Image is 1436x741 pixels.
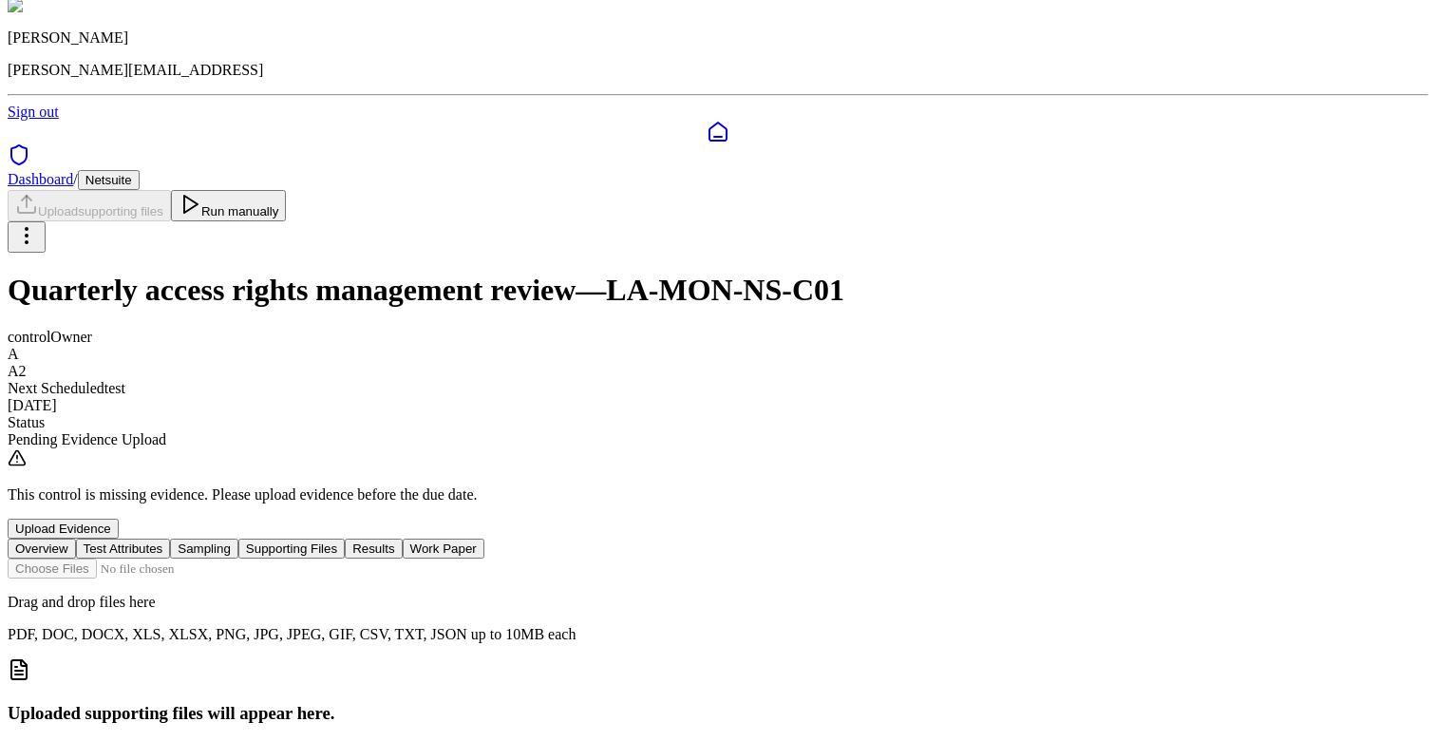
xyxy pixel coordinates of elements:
a: Dashboard [8,121,1428,143]
button: Test Attributes [76,539,171,559]
a: Dashboard [8,171,73,187]
button: Results [345,539,402,559]
h1: Quarterly access rights management review — LA-MON-NS-C01 [8,273,1428,308]
button: Overview [8,539,76,559]
button: Work Paper [403,539,484,559]
div: Status [8,414,1428,431]
h3: Uploaded supporting files will appear here. [8,703,1428,724]
p: [PERSON_NAME][EMAIL_ADDRESS] [8,62,1428,79]
button: Uploadsupporting files [8,190,171,221]
p: This control is missing evidence. Please upload evidence before the due date. [8,486,1428,503]
p: PDF, DOC, DOCX, XLS, XLSX, PNG, JPG, JPEG, GIF, CSV, TXT, JSON up to 10MB each [8,626,1428,643]
a: Sign out [8,104,59,120]
button: Run manually [171,190,287,221]
span: A [8,346,19,362]
div: Next Scheduled test [8,380,1428,397]
span: A2 [8,363,27,379]
p: [PERSON_NAME] [8,29,1428,47]
button: Sampling [170,539,238,559]
button: Upload Evidence [8,519,119,539]
div: control Owner [8,329,1428,346]
div: Pending Evidence Upload [8,431,1428,448]
a: SOC [8,143,1428,170]
nav: Tabs [8,539,1428,559]
p: Drag and drop files here [8,594,1428,611]
button: Netsuite [78,170,140,190]
div: [DATE] [8,397,1428,414]
div: / [8,170,1428,190]
button: Supporting Files [238,539,345,559]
